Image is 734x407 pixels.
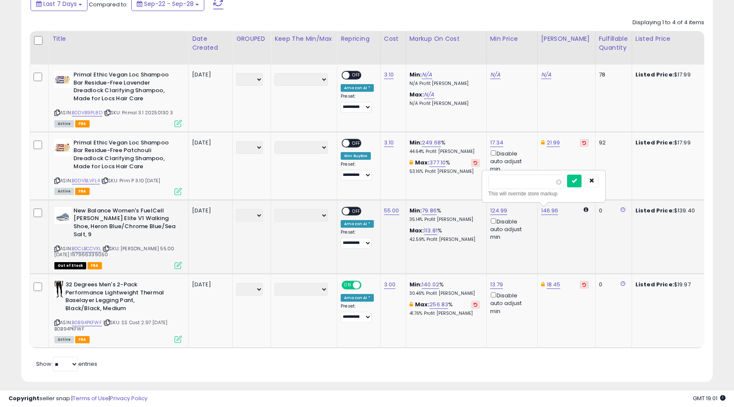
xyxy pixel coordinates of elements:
[409,71,422,79] b: Min:
[406,31,486,65] th: The percentage added to the cost of goods (COGS) that forms the calculator for Min & Max prices.
[192,281,226,288] div: [DATE]
[271,31,337,65] th: CSV column name: cust_attr_2_Keep the min/max
[341,229,374,249] div: Preset:
[635,34,709,43] div: Listed Price
[384,71,394,79] a: 3.10
[341,161,374,181] div: Preset:
[54,139,182,194] div: ASIN:
[54,207,71,224] img: 31Xw45yW9QL._SL40_.jpg
[54,319,167,332] span: | SKU: SS Cost 2.97 [DATE] B0B94PKFWF
[341,294,374,302] div: Amazon AI *
[54,120,74,127] span: All listings currently available for purchase on Amazon
[584,207,588,212] i: Calculated using Dynamic Max Price.
[73,71,177,105] b: Primal Ethic Vegan Loc Shampoo Bar Residue-Free Lavender Dreadlock Clarifying Shampoo, Made for L...
[409,280,422,288] b: Min:
[54,71,182,126] div: ASIN:
[490,149,531,173] div: Disable auto adjust min
[409,311,480,317] p: 41.76% Profit [PERSON_NAME]
[72,245,101,252] a: B0CLBCCVXL
[409,227,480,243] div: %
[693,394,726,402] span: 2025-10-6 19:01 GMT
[635,138,674,147] b: Listed Price:
[54,188,74,195] span: All listings currently available for purchase on Amazon
[75,336,90,343] span: FBA
[274,34,333,43] div: Keep the min/max
[54,71,71,88] img: 41OGlRLG3SL._SL40_.jpg
[350,207,363,215] span: OFF
[409,217,480,223] p: 35.14% Profit [PERSON_NAME]
[409,281,480,297] div: %
[384,280,396,289] a: 3.00
[104,109,173,116] span: | SKU: Primal 3.1 20250130 3
[65,281,169,314] b: 32 Degrees Men's 2-Pack Performance Lightweight Thermal Baselayer Legging Pant, Black/Black, Medium
[52,34,185,43] div: Title
[490,206,508,215] a: 124.99
[192,139,226,147] div: [DATE]
[409,138,422,147] b: Min:
[635,281,706,288] div: $19.97
[409,139,480,155] div: %
[192,207,226,215] div: [DATE]
[424,90,434,99] a: N/A
[350,72,363,79] span: OFF
[422,206,437,215] a: 79.86
[632,19,704,27] div: Displaying 1 to 4 of 4 items
[635,207,706,215] div: $139.40
[409,159,480,175] div: %
[54,262,86,269] span: All listings that are currently out of stock and unavailable for purchase on Amazon
[490,34,534,43] div: Min Price
[424,226,438,235] a: 113.81
[490,138,504,147] a: 17.34
[192,71,226,79] div: [DATE]
[54,245,174,258] span: | SKU: [PERSON_NAME] 55.00 [DATE] 197966339050
[75,188,90,195] span: FBA
[541,34,592,43] div: [PERSON_NAME]
[341,152,371,160] div: Win BuyBox
[635,139,706,147] div: $17.99
[409,237,480,243] p: 42.59% Profit [PERSON_NAME]
[422,71,432,79] a: N/A
[541,206,559,215] a: 146.96
[599,139,625,147] div: 92
[8,394,40,402] strong: Copyright
[599,71,625,79] div: 78
[36,360,97,368] span: Show: entries
[429,158,446,167] a: 377.10
[409,291,480,297] p: 30.46% Profit [PERSON_NAME]
[635,71,674,79] b: Listed Price:
[429,300,448,309] a: 256.83
[409,90,424,99] b: Max:
[422,138,441,147] a: 249.68
[54,139,71,156] img: 4193T6PqhSL._SL40_.jpg
[384,34,402,43] div: Cost
[341,93,374,113] div: Preset:
[72,319,102,326] a: B0B94PKFWF
[341,303,374,322] div: Preset:
[635,280,674,288] b: Listed Price:
[582,283,586,287] i: Revert to store-level Dynamic Max Price
[490,71,500,79] a: N/A
[72,177,100,184] a: B0DVBLVFL4
[490,291,531,315] div: Disable auto adjust min
[415,300,430,308] b: Max:
[341,34,377,43] div: Repricing
[409,301,480,317] div: %
[350,139,363,147] span: OFF
[73,207,177,240] b: New Balance Women's FuelCell [PERSON_NAME] Elite V1 Walking Shoe, Heron Blue/Chrome Blue/Sea Salt, 9
[384,206,399,215] a: 55.00
[8,395,147,403] div: seller snap | |
[75,120,90,127] span: FBA
[73,394,109,402] a: Terms of Use
[233,31,271,65] th: CSV column name: cust_attr_3_GROUPED
[88,262,102,269] span: FBA
[599,34,628,52] div: Fulfillable Quantity
[547,280,561,289] a: 18.45
[599,281,625,288] div: 0
[415,158,430,167] b: Max:
[341,84,374,92] div: Amazon AI *
[72,109,102,116] a: B0DVB9PL8D
[409,81,480,87] p: N/A Profit [PERSON_NAME]
[101,177,160,184] span: | SKU: Prim P 3.10 [DATE]
[409,149,480,155] p: 44.64% Profit [PERSON_NAME]
[73,139,177,172] b: Primal Ethic Vegan Loc Shampoo Bar Residue-Free Patchouli Dreadlock Clarifying Shampoo, Made for ...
